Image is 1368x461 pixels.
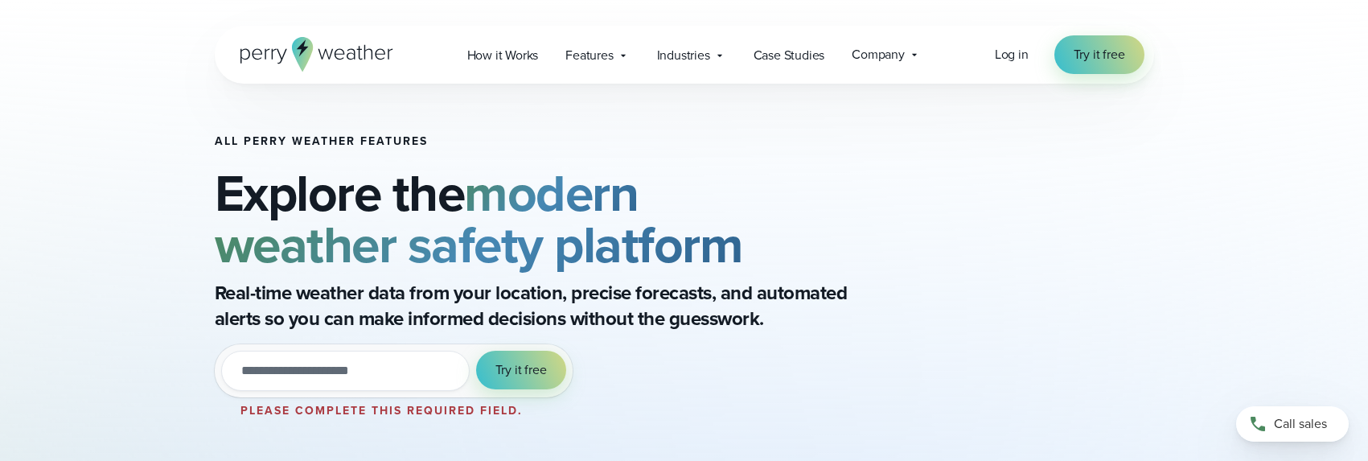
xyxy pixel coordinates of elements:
[852,45,905,64] span: Company
[1274,414,1327,434] span: Call sales
[240,402,523,419] label: Please complete this required field.
[476,351,566,389] button: Try it free
[454,39,553,72] a: How it Works
[1074,45,1125,64] span: Try it free
[995,45,1029,64] a: Log in
[1236,406,1349,442] a: Call sales
[740,39,839,72] a: Case Studies
[565,46,613,65] span: Features
[1054,35,1144,74] a: Try it free
[215,135,913,148] h1: All Perry Weather Features
[215,155,743,282] strong: modern weather safety platform
[495,360,547,380] span: Try it free
[754,46,825,65] span: Case Studies
[215,167,913,270] h2: Explore the
[467,46,539,65] span: How it Works
[215,280,858,331] p: Real-time weather data from your location, precise forecasts, and automated alerts so you can mak...
[657,46,710,65] span: Industries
